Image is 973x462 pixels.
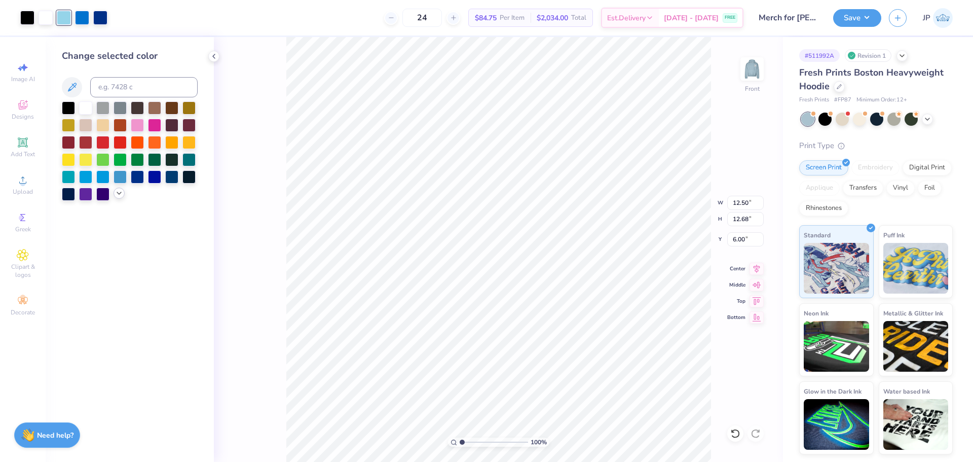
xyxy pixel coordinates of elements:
[799,160,848,175] div: Screen Print
[745,84,760,93] div: Front
[799,181,840,196] div: Applique
[62,49,198,63] div: Change selected color
[11,150,35,158] span: Add Text
[13,188,33,196] span: Upload
[845,49,891,62] div: Revision 1
[799,140,953,152] div: Print Type
[727,265,745,272] span: Center
[727,298,745,305] span: Top
[5,263,41,279] span: Clipart & logos
[883,386,930,397] span: Water based Ink
[804,399,869,450] img: Glow in the Dark Ink
[918,181,942,196] div: Foil
[727,281,745,289] span: Middle
[742,59,762,79] img: Front
[834,96,851,104] span: # FP87
[903,160,952,175] div: Digital Print
[804,243,869,294] img: Standard
[15,225,31,233] span: Greek
[804,308,829,318] span: Neon Ink
[856,96,907,104] span: Minimum Order: 12 +
[833,9,881,27] button: Save
[799,49,840,62] div: # 511992A
[883,308,943,318] span: Metallic & Glitter Ink
[804,230,831,240] span: Standard
[12,113,34,121] span: Designs
[37,431,73,440] strong: Need help?
[883,321,949,372] img: Metallic & Glitter Ink
[475,13,497,23] span: $84.75
[727,314,745,321] span: Bottom
[883,243,949,294] img: Puff Ink
[11,75,35,83] span: Image AI
[607,13,646,23] span: Est. Delivery
[886,181,915,196] div: Vinyl
[751,8,826,28] input: Untitled Design
[571,13,586,23] span: Total
[799,96,829,104] span: Fresh Prints
[531,438,547,447] span: 100 %
[923,12,930,24] span: JP
[883,399,949,450] img: Water based Ink
[500,13,525,23] span: Per Item
[883,230,905,240] span: Puff Ink
[11,308,35,316] span: Decorate
[725,14,735,21] span: FREE
[804,321,869,372] img: Neon Ink
[843,181,883,196] div: Transfers
[851,160,900,175] div: Embroidery
[664,13,719,23] span: [DATE] - [DATE]
[90,77,198,97] input: e.g. 7428 c
[402,9,442,27] input: – –
[804,386,862,397] span: Glow in the Dark Ink
[799,66,944,92] span: Fresh Prints Boston Heavyweight Hoodie
[923,8,953,28] a: JP
[537,13,568,23] span: $2,034.00
[933,8,953,28] img: John Paul Torres
[799,201,848,216] div: Rhinestones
